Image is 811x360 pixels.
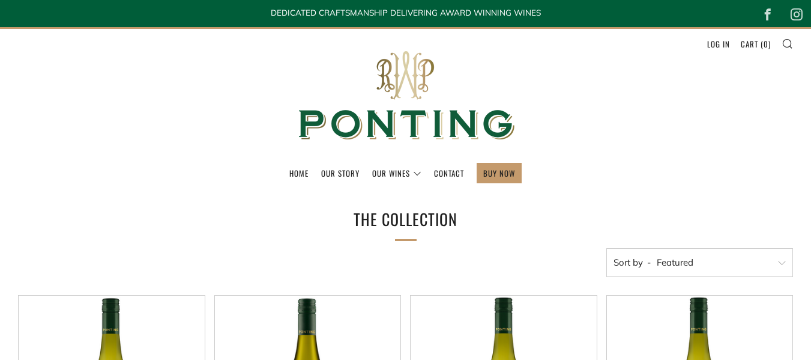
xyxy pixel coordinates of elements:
[286,29,526,163] img: Ponting Wines
[226,206,586,234] h1: The Collection
[434,163,464,183] a: Contact
[289,163,309,183] a: Home
[483,163,515,183] a: BUY NOW
[372,163,421,183] a: Our Wines
[741,34,771,53] a: Cart (0)
[764,38,768,50] span: 0
[707,34,730,53] a: Log in
[321,163,360,183] a: Our Story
